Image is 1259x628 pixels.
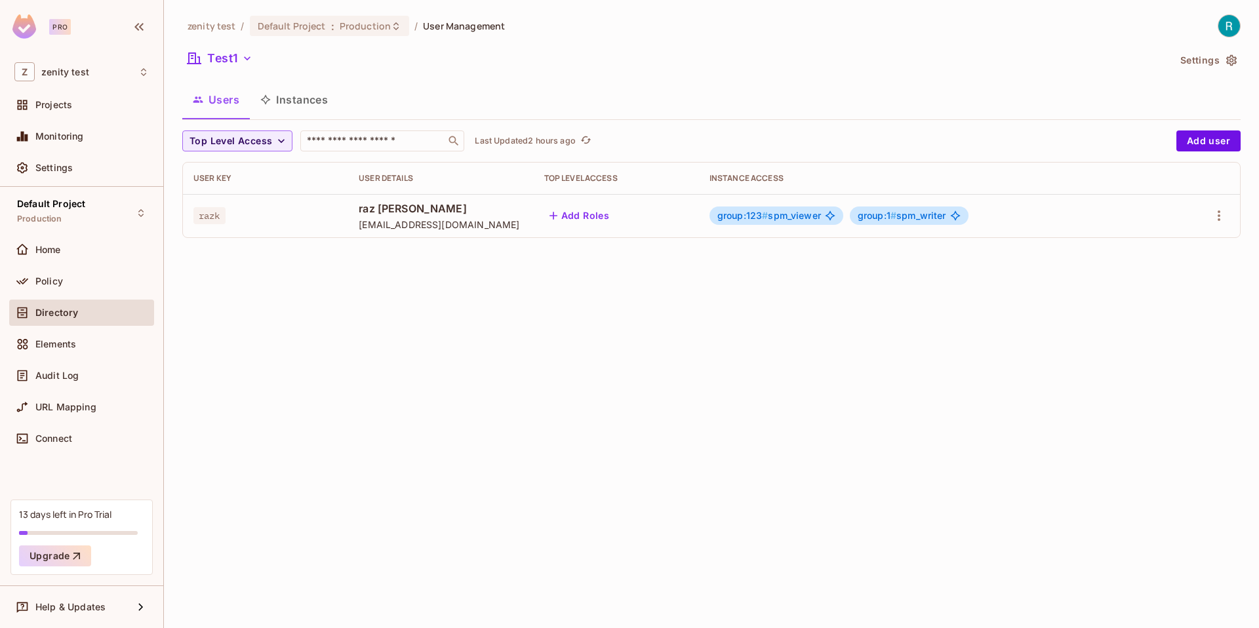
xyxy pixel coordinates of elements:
span: # [762,210,768,221]
span: : [330,21,335,31]
span: Click to refresh data [576,133,594,149]
span: User Management [423,20,505,32]
span: refresh [580,134,591,147]
img: SReyMgAAAABJRU5ErkJggg== [12,14,36,39]
span: Elements [35,339,76,349]
span: Projects [35,100,72,110]
div: 13 days left in Pro Trial [19,508,111,520]
button: Add user [1176,130,1241,151]
button: refresh [578,133,594,149]
div: User Key [193,173,338,184]
span: the active workspace [188,20,235,32]
span: group:1 [858,210,896,221]
span: Z [14,62,35,81]
span: Settings [35,163,73,173]
span: Connect [35,433,72,444]
span: Audit Log [35,370,79,381]
img: Raz Kliger [1218,15,1240,37]
div: Top Level Access [544,173,689,184]
span: Top Level Access [190,133,272,149]
span: spm_viewer [717,210,821,221]
span: # [890,210,896,221]
button: Instances [250,83,338,116]
li: / [241,20,244,32]
span: Help & Updates [35,602,106,612]
div: User Details [359,173,523,184]
span: URL Mapping [35,402,96,412]
div: Pro [49,19,71,35]
div: Instance Access [709,173,1159,184]
button: Top Level Access [182,130,292,151]
span: Policy [35,276,63,286]
button: Add Roles [544,205,615,226]
span: Default Project [258,20,326,32]
span: razk [193,207,226,224]
button: Test1 [182,48,258,69]
button: Users [182,83,250,116]
button: Upgrade [19,545,91,566]
span: group:123 [717,210,769,221]
span: Workspace: zenity test [41,67,89,77]
span: Production [340,20,391,32]
span: Default Project [17,199,85,209]
button: Settings [1175,50,1241,71]
span: spm_writer [858,210,946,221]
span: Home [35,245,61,255]
p: Last Updated 2 hours ago [475,136,575,146]
li: / [414,20,418,32]
span: Production [17,214,62,224]
span: raz [PERSON_NAME] [359,201,523,216]
span: Monitoring [35,131,84,142]
span: Directory [35,307,78,318]
span: [EMAIL_ADDRESS][DOMAIN_NAME] [359,218,523,231]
